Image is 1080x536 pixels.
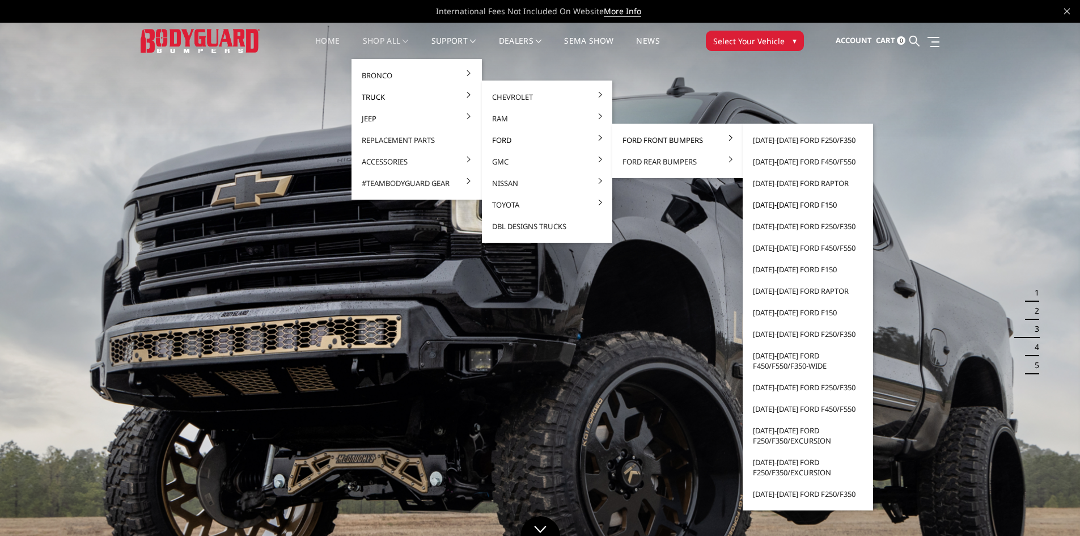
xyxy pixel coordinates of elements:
a: DBL Designs Trucks [486,216,608,237]
a: Accessories [356,151,477,172]
a: [DATE]-[DATE] Ford F250/F350 [747,483,869,505]
a: [DATE]-[DATE] Ford F450/F550 [747,151,869,172]
a: Chevrolet [486,86,608,108]
a: [DATE]-[DATE] Ford Raptor [747,172,869,194]
a: Account [836,26,872,56]
a: Jeep [356,108,477,129]
a: [DATE]-[DATE] Ford Raptor [747,280,869,302]
img: BODYGUARD BUMPERS [141,29,260,52]
a: Ford Rear Bumpers [617,151,738,172]
a: Home [315,37,340,59]
button: 4 of 5 [1028,338,1039,356]
a: [DATE]-[DATE] Ford F450/F550 [747,398,869,420]
a: Dealers [499,37,542,59]
button: 1 of 5 [1028,284,1039,302]
a: Toyota [486,194,608,216]
a: Ford [486,129,608,151]
a: Ford Front Bumpers [617,129,738,151]
span: Cart [876,35,895,45]
a: Ram [486,108,608,129]
a: [DATE]-[DATE] Ford F250/F350/Excursion [747,451,869,483]
a: GMC [486,151,608,172]
a: [DATE]-[DATE] Ford F150 [747,302,869,323]
a: Truck [356,86,477,108]
a: Click to Down [520,516,560,536]
a: Cart 0 [876,26,905,56]
a: [DATE]-[DATE] Ford F150 [747,259,869,280]
span: Select Your Vehicle [713,35,785,47]
a: [DATE]-[DATE] Ford F250/F350/Excursion [747,420,869,451]
a: [DATE]-[DATE] Ford F150 [747,194,869,216]
a: Support [431,37,476,59]
a: #TeamBodyguard Gear [356,172,477,194]
button: 3 of 5 [1028,320,1039,338]
a: [DATE]-[DATE] Ford F250/F350 [747,129,869,151]
span: Account [836,35,872,45]
a: [DATE]-[DATE] Ford F450/F550 [747,237,869,259]
span: 0 [897,36,905,45]
a: [DATE]-[DATE] Ford F250/F350 [747,377,869,398]
button: 2 of 5 [1028,302,1039,320]
a: [DATE]-[DATE] Ford F250/F350 [747,323,869,345]
button: Select Your Vehicle [706,31,804,51]
span: ▾ [793,35,797,47]
a: shop all [363,37,409,59]
a: More Info [604,6,641,17]
a: News [636,37,659,59]
button: 5 of 5 [1028,356,1039,374]
a: [DATE]-[DATE] Ford F250/F350 [747,216,869,237]
a: Replacement Parts [356,129,477,151]
a: [DATE]-[DATE] Ford F450/F550/F350-wide [747,345,869,377]
a: Nissan [486,172,608,194]
a: SEMA Show [564,37,613,59]
a: Bronco [356,65,477,86]
iframe: Chat Widget [1023,482,1080,536]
